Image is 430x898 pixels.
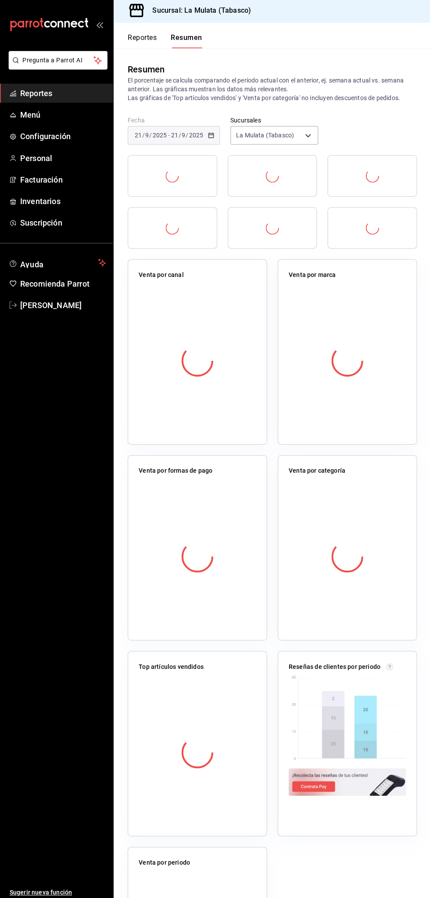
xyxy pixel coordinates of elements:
span: Suscripción [21,218,107,230]
div: navigation tabs [128,35,202,50]
span: / [150,133,152,140]
input: ---- [152,133,167,140]
span: Facturación [21,175,107,187]
p: Venta por periodo [139,855,190,865]
label: Fecha [128,119,220,125]
span: [PERSON_NAME] [21,300,107,312]
span: Sugerir nueva función [11,885,107,894]
span: Menú [21,110,107,122]
span: Pregunta a Parrot AI [24,57,94,67]
span: - [168,133,170,140]
span: / [179,133,181,140]
a: Pregunta a Parrot AI [6,64,108,73]
h3: Sucursal: La Mulata (Tabasco) [146,7,251,18]
input: -- [182,133,186,140]
div: Resumen [128,64,165,77]
p: Top artículos vendidos [139,661,204,670]
span: Inventarios [21,196,107,208]
button: Reportes [128,35,157,50]
button: Pregunta a Parrot AI [10,53,108,71]
span: Reportes [21,89,107,101]
p: Venta por formas de pago [139,466,212,475]
button: Resumen [171,35,202,50]
span: / [143,133,145,140]
span: Ayuda [21,258,95,269]
p: Venta por canal [139,271,184,280]
p: Venta por marca [288,271,335,280]
span: Configuración [21,132,107,144]
p: Venta por categoría [288,466,345,475]
button: open_drawer_menu [97,23,104,30]
span: Personal [21,153,107,165]
input: ---- [189,133,204,140]
p: Reseñas de clientes por periodo [288,661,380,670]
span: / [186,133,189,140]
span: Recomienda Parrot [21,278,107,290]
input: -- [145,133,150,140]
p: El porcentaje se calcula comparando el período actual con el anterior, ej. semana actual vs. sema... [128,77,416,104]
input: -- [135,133,143,140]
label: Sucursales [230,119,318,125]
span: La Mulata (Tabasco) [236,132,294,141]
input: -- [171,133,179,140]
